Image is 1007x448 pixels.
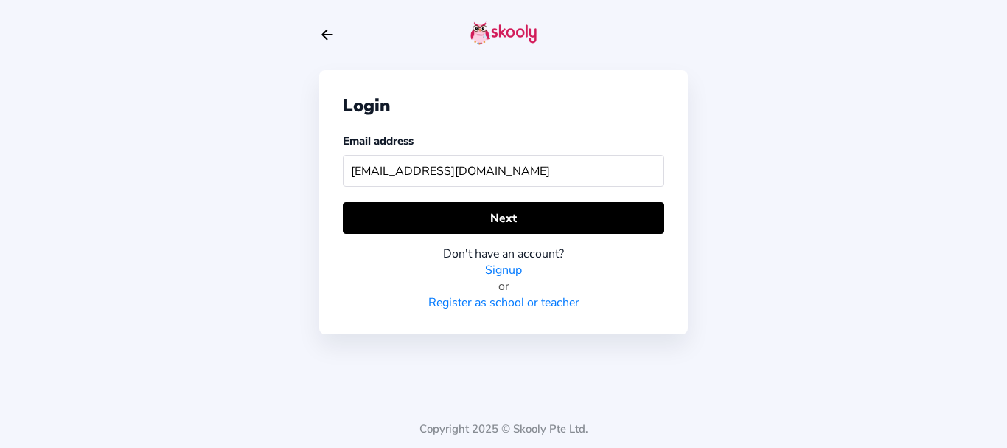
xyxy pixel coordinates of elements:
a: Register as school or teacher [428,294,579,311]
button: Next [343,202,664,234]
div: Login [343,94,664,117]
a: Signup [485,262,522,278]
div: or [343,278,664,294]
img: skooly-logo.png [470,21,537,45]
label: Email address [343,134,414,148]
button: arrow back outline [319,27,335,43]
input: Your email address [343,155,664,187]
div: Don't have an account? [343,246,664,262]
